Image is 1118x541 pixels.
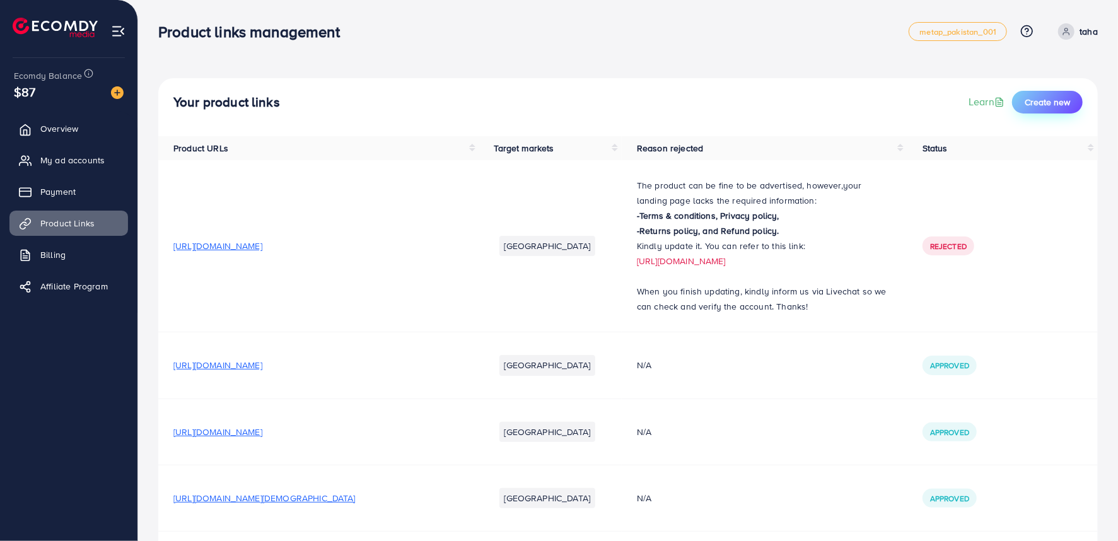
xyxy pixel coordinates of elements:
[499,355,596,375] li: [GEOGRAPHIC_DATA]
[40,154,105,166] span: My ad accounts
[923,142,948,154] span: Status
[173,426,262,438] span: [URL][DOMAIN_NAME]
[173,359,262,371] span: [URL][DOMAIN_NAME]
[14,83,35,101] span: $87
[499,236,596,256] li: [GEOGRAPHIC_DATA]
[637,224,779,237] strong: -Returns policy, and Refund policy.
[637,255,726,267] a: [URL][DOMAIN_NAME]
[1025,96,1070,108] span: Create new
[40,217,95,230] span: Product Links
[158,23,350,41] h3: Product links management
[637,142,703,154] span: Reason rejected
[637,240,805,252] span: Kindly update it. You can refer to this link:
[637,359,651,371] span: N/A
[637,492,651,504] span: N/A
[499,422,596,442] li: [GEOGRAPHIC_DATA]
[9,211,128,236] a: Product Links
[13,18,98,37] img: logo
[40,185,76,198] span: Payment
[637,284,892,314] p: When you finish updating, kindly inform us via Livechat so we can check and verify the account. T...
[637,178,892,208] p: The product can be fine to be advertised, however,
[173,95,280,110] h4: Your product links
[637,426,651,438] span: N/A
[637,209,779,222] strong: -Terms & conditions, Privacy policy,
[173,240,262,252] span: [URL][DOMAIN_NAME]
[499,488,596,508] li: [GEOGRAPHIC_DATA]
[111,86,124,99] img: image
[1080,24,1098,39] p: taha
[1053,23,1098,40] a: taha
[111,24,125,38] img: menu
[9,179,128,204] a: Payment
[1064,484,1109,532] iframe: Chat
[9,148,128,173] a: My ad accounts
[930,241,967,252] span: Rejected
[14,69,82,82] span: Ecomdy Balance
[173,142,228,154] span: Product URLs
[173,492,356,504] span: [URL][DOMAIN_NAME][DEMOGRAPHIC_DATA]
[969,95,1007,109] a: Learn
[930,427,969,438] span: Approved
[40,280,108,293] span: Affiliate Program
[494,142,554,154] span: Target markets
[919,28,996,36] span: metap_pakistan_001
[909,22,1007,41] a: metap_pakistan_001
[9,242,128,267] a: Billing
[40,122,78,135] span: Overview
[9,116,128,141] a: Overview
[1012,91,1083,113] button: Create new
[9,274,128,299] a: Affiliate Program
[40,248,66,261] span: Billing
[930,360,969,371] span: Approved
[930,493,969,504] span: Approved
